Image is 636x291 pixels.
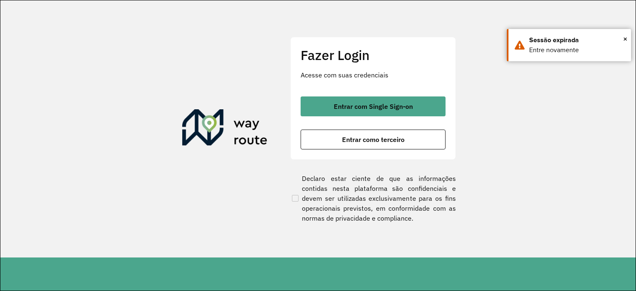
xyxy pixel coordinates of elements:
img: Roteirizador AmbevTech [182,109,267,149]
button: Close [623,33,627,45]
label: Declaro estar ciente de que as informações contidas nesta plataforma são confidenciais e devem se... [290,173,456,223]
button: button [301,130,446,149]
div: Sessão expirada [529,35,625,45]
span: Entrar como terceiro [342,136,405,143]
span: × [623,33,627,45]
h2: Fazer Login [301,47,446,63]
div: Entre novamente [529,45,625,55]
p: Acesse com suas credenciais [301,70,446,80]
span: Entrar com Single Sign-on [334,103,413,110]
button: button [301,96,446,116]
